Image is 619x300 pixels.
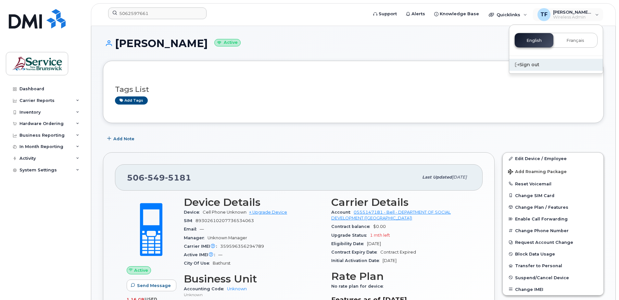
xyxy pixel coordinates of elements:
button: Change SIM Card [503,190,603,201]
span: — [200,227,204,231]
button: Send Message [127,280,176,291]
span: Cell Phone Unknown [203,210,246,215]
span: City Of Use [184,261,213,266]
button: Block Data Usage [503,248,603,260]
button: Change Plan / Features [503,201,603,213]
span: — [218,252,222,257]
span: Contract balance [331,224,373,229]
a: Add tags [115,96,148,105]
span: Carrier IMEI [184,244,220,249]
span: Account [331,210,354,215]
a: + Upgrade Device [249,210,287,215]
button: Change IMEI [503,283,603,295]
h3: Business Unit [184,273,323,285]
span: Last updated [422,175,452,180]
span: Manager [184,235,208,240]
button: Transfer to Personal [503,260,603,271]
div: Sign out [509,59,603,71]
a: 0555147181 - Bell - DEPARTMENT OF SOCIAL DEVELOPMENT ([GEOGRAPHIC_DATA]) [331,210,451,220]
span: Accounting Code [184,286,227,291]
span: 359596356294789 [220,244,264,249]
button: Add Roaming Package [503,165,603,178]
span: SIM [184,218,196,223]
p: Unknown [184,292,323,297]
span: No rate plan for device [331,284,386,289]
span: Upgrade Status [331,233,370,238]
span: Active IMEI [184,252,218,257]
a: Edit Device / Employee [503,153,603,164]
span: [DATE] [383,258,397,263]
span: 5181 [165,173,191,182]
span: Send Message [137,282,171,289]
span: Active [134,267,148,273]
span: Unknown Manager [208,235,247,240]
button: Add Note [103,133,140,144]
button: Suspend/Cancel Device [503,272,603,283]
span: Eligibility Date [331,241,367,246]
small: Active [214,39,241,46]
h3: Carrier Details [331,196,471,208]
span: Suspend/Cancel Device [515,275,569,280]
span: Bathurst [213,261,231,266]
button: Enable Call Forwarding [503,213,603,225]
span: Change Plan / Features [515,205,568,209]
span: 1 mth left [370,233,390,238]
span: Initial Activation Date [331,258,383,263]
span: Contract Expiry Date [331,250,380,255]
span: $0.00 [373,224,386,229]
span: [DATE] [452,175,467,180]
h3: Tags List [115,85,592,94]
button: Change Phone Number [503,225,603,236]
span: Enable Call Forwarding [515,217,568,221]
span: [DATE] [367,241,381,246]
span: Add Note [113,136,134,142]
span: 506 [127,173,191,182]
a: Unknown [227,286,247,291]
button: Request Account Change [503,236,603,248]
span: Français [566,38,584,43]
span: 549 [145,173,165,182]
span: Add Roaming Package [508,169,567,175]
button: Reset Voicemail [503,178,603,190]
span: 89302610207736534063 [196,218,254,223]
h3: Rate Plan [331,270,471,282]
h1: [PERSON_NAME] [103,38,604,49]
span: Contract Expired [380,250,416,255]
h3: Device Details [184,196,323,208]
span: Device [184,210,203,215]
span: Email [184,227,200,231]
